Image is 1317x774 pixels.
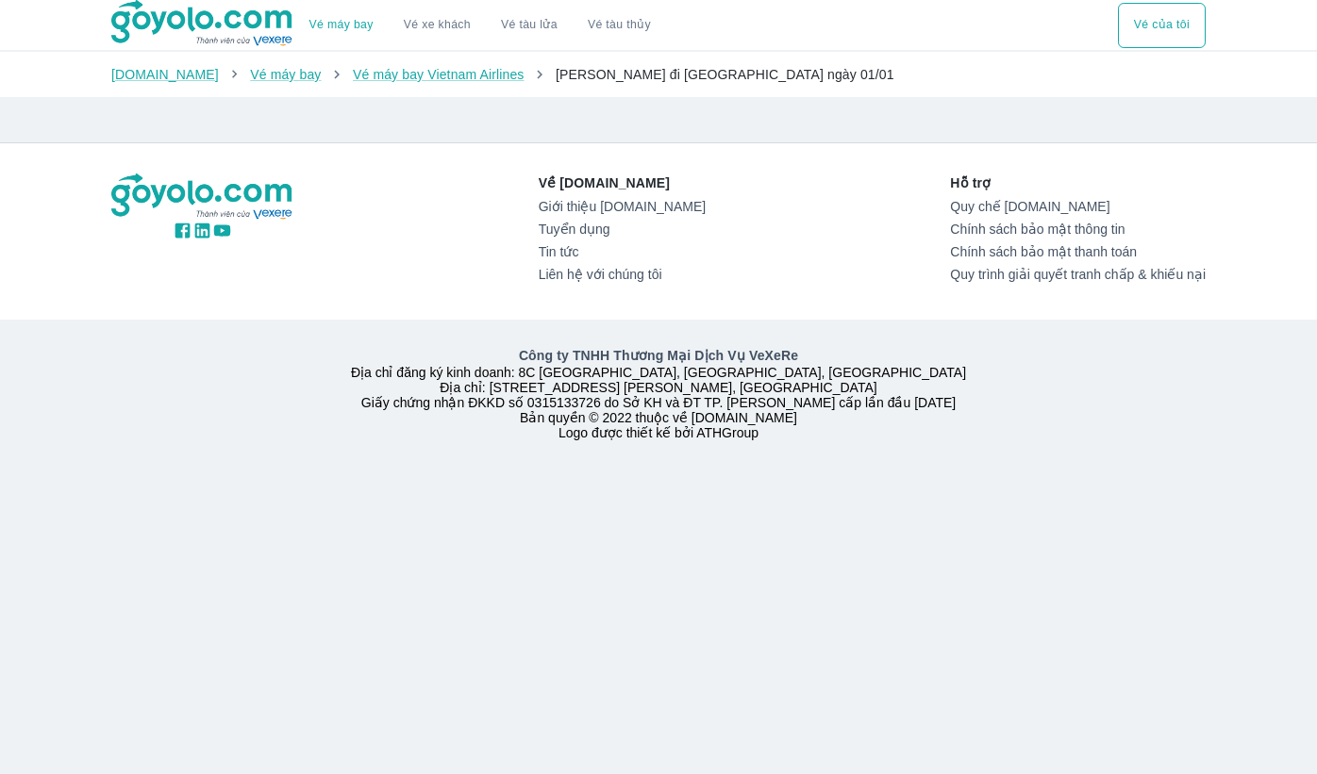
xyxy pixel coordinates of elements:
p: Hỗ trợ [950,173,1206,192]
a: Quy trình giải quyết tranh chấp & khiếu nại [950,267,1206,282]
span: [PERSON_NAME] đi [GEOGRAPHIC_DATA] ngày 01/01 [556,67,894,82]
p: Công ty TNHH Thương Mại Dịch Vụ VeXeRe [115,346,1202,365]
a: Chính sách bảo mật thanh toán [950,244,1206,259]
a: Chính sách bảo mật thông tin [950,222,1206,237]
a: Vé máy bay Vietnam Airlines [353,67,525,82]
a: Vé máy bay [250,67,321,82]
p: Về [DOMAIN_NAME] [539,173,706,192]
a: Tin tức [539,244,706,259]
a: Tuyển dụng [539,222,706,237]
img: logo [111,173,294,221]
a: Vé xe khách [404,18,471,32]
a: Giới thiệu [DOMAIN_NAME] [539,199,706,214]
div: choose transportation mode [294,3,666,48]
nav: breadcrumb [111,65,1206,84]
button: Vé tàu thủy [573,3,666,48]
div: Địa chỉ đăng ký kinh doanh: 8C [GEOGRAPHIC_DATA], [GEOGRAPHIC_DATA], [GEOGRAPHIC_DATA] Địa chỉ: [... [100,346,1217,440]
a: Quy chế [DOMAIN_NAME] [950,199,1206,214]
a: Vé tàu lửa [486,3,573,48]
div: choose transportation mode [1118,3,1206,48]
a: Vé máy bay [309,18,374,32]
button: Vé của tôi [1118,3,1206,48]
a: [DOMAIN_NAME] [111,67,219,82]
a: Liên hệ với chúng tôi [539,267,706,282]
